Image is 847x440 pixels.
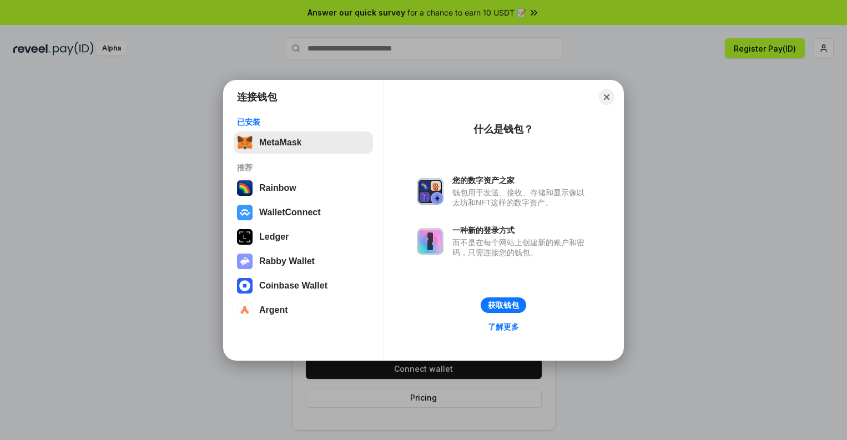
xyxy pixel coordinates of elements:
div: 什么是钱包？ [473,123,533,136]
button: Argent [234,299,373,321]
div: Rabby Wallet [259,256,315,266]
button: Coinbase Wallet [234,275,373,297]
div: 而不是在每个网站上创建新的账户和密码，只需连接您的钱包。 [452,237,590,257]
button: Rabby Wallet [234,250,373,272]
div: Coinbase Wallet [259,281,327,291]
div: Ledger [259,232,289,242]
button: Rainbow [234,177,373,199]
button: Ledger [234,226,373,248]
div: Rainbow [259,183,296,193]
div: 您的数字资产之家 [452,175,590,185]
img: svg+xml,%3Csvg%20xmlns%3D%22http%3A%2F%2Fwww.w3.org%2F2000%2Fsvg%22%20fill%3D%22none%22%20viewBox... [237,254,253,269]
a: 了解更多 [481,320,526,334]
div: 钱包用于发送、接收、存储和显示像以太坊和NFT这样的数字资产。 [452,188,590,208]
div: 一种新的登录方式 [452,225,590,235]
button: 获取钱包 [481,297,526,313]
img: svg+xml,%3Csvg%20xmlns%3D%22http%3A%2F%2Fwww.w3.org%2F2000%2Fsvg%22%20width%3D%2228%22%20height%3... [237,229,253,245]
div: MetaMask [259,138,301,148]
img: svg+xml,%3Csvg%20width%3D%2228%22%20height%3D%2228%22%20viewBox%3D%220%200%2028%2028%22%20fill%3D... [237,302,253,318]
div: 了解更多 [488,322,519,332]
div: WalletConnect [259,208,321,218]
div: 获取钱包 [488,300,519,310]
img: svg+xml,%3Csvg%20fill%3D%22none%22%20height%3D%2233%22%20viewBox%3D%220%200%2035%2033%22%20width%... [237,135,253,150]
img: svg+xml,%3Csvg%20xmlns%3D%22http%3A%2F%2Fwww.w3.org%2F2000%2Fsvg%22%20fill%3D%22none%22%20viewBox... [417,228,443,255]
img: svg+xml,%3Csvg%20width%3D%22120%22%20height%3D%22120%22%20viewBox%3D%220%200%20120%20120%22%20fil... [237,180,253,196]
button: WalletConnect [234,201,373,224]
div: Argent [259,305,288,315]
button: Close [599,89,614,105]
button: MetaMask [234,132,373,154]
h1: 连接钱包 [237,90,277,104]
img: svg+xml,%3Csvg%20width%3D%2228%22%20height%3D%2228%22%20viewBox%3D%220%200%2028%2028%22%20fill%3D... [237,205,253,220]
img: svg+xml,%3Csvg%20xmlns%3D%22http%3A%2F%2Fwww.w3.org%2F2000%2Fsvg%22%20fill%3D%22none%22%20viewBox... [417,178,443,205]
div: 已安装 [237,117,370,127]
div: 推荐 [237,163,370,173]
img: svg+xml,%3Csvg%20width%3D%2228%22%20height%3D%2228%22%20viewBox%3D%220%200%2028%2028%22%20fill%3D... [237,278,253,294]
